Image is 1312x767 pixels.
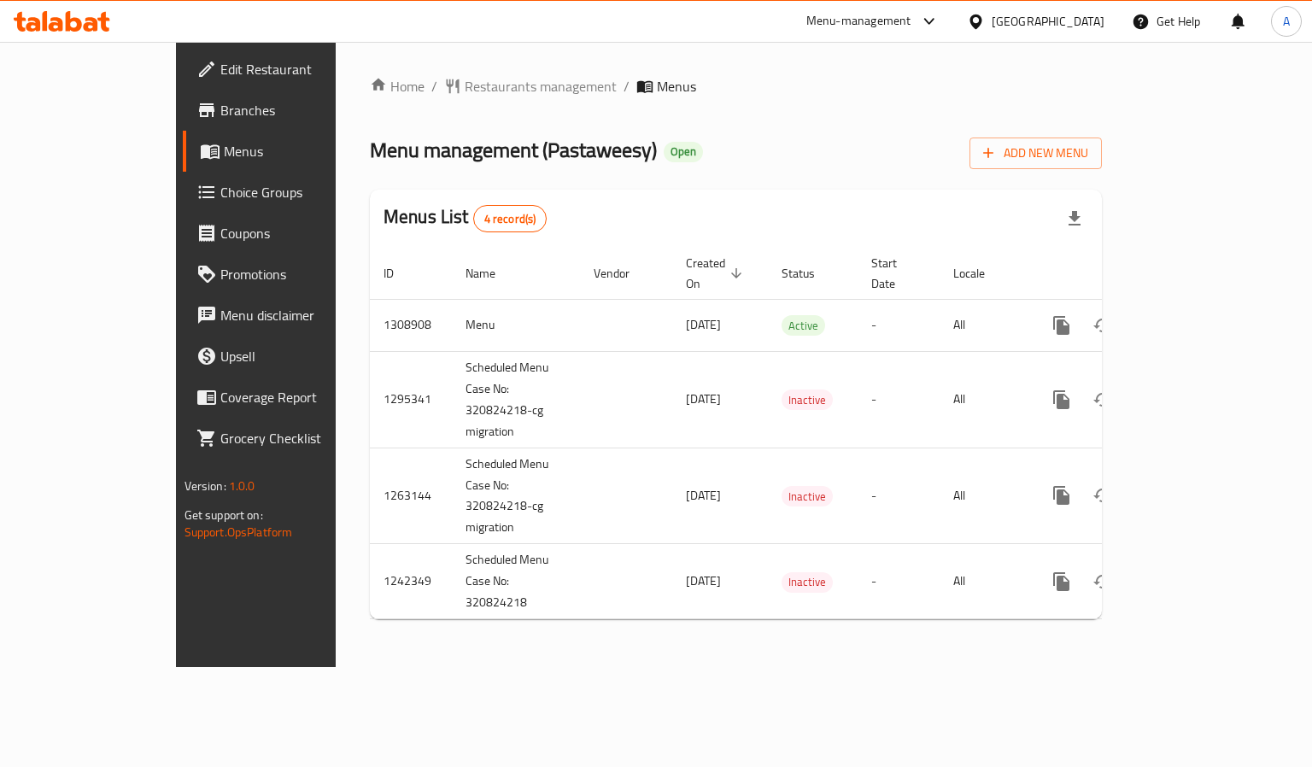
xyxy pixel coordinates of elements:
[229,475,255,497] span: 1.0.0
[624,76,630,97] li: /
[224,141,382,161] span: Menus
[444,76,617,97] a: Restaurants management
[1041,305,1082,346] button: more
[664,142,703,162] div: Open
[664,144,703,159] span: Open
[858,544,940,619] td: -
[220,428,382,448] span: Grocery Checklist
[858,351,940,448] td: -
[220,182,382,202] span: Choice Groups
[858,448,940,544] td: -
[183,254,395,295] a: Promotions
[183,418,395,459] a: Grocery Checklist
[686,253,747,294] span: Created On
[858,299,940,351] td: -
[183,295,395,336] a: Menu disclaimer
[657,76,696,97] span: Menus
[686,484,721,506] span: [DATE]
[183,90,395,131] a: Branches
[953,263,1007,284] span: Locale
[1082,379,1123,420] button: Change Status
[431,76,437,97] li: /
[782,315,825,336] div: Active
[452,448,580,544] td: Scheduled Menu Case No: 320824218-cg migration
[1082,561,1123,602] button: Change Status
[384,263,416,284] span: ID
[594,263,652,284] span: Vendor
[220,346,382,366] span: Upsell
[183,172,395,213] a: Choice Groups
[220,59,382,79] span: Edit Restaurant
[183,336,395,377] a: Upsell
[782,572,833,592] span: Inactive
[220,387,382,407] span: Coverage Report
[465,76,617,97] span: Restaurants management
[452,299,580,351] td: Menu
[370,131,657,169] span: Menu management ( Pastaweesy )
[220,305,382,325] span: Menu disclaimer
[992,12,1104,31] div: [GEOGRAPHIC_DATA]
[782,390,833,410] span: Inactive
[184,504,263,526] span: Get support on:
[806,11,911,32] div: Menu-management
[1082,475,1123,516] button: Change Status
[1041,475,1082,516] button: more
[686,570,721,592] span: [DATE]
[940,448,1028,544] td: All
[782,263,837,284] span: Status
[969,138,1102,169] button: Add New Menu
[983,143,1088,164] span: Add New Menu
[220,100,382,120] span: Branches
[184,521,293,543] a: Support.OpsPlatform
[452,544,580,619] td: Scheduled Menu Case No: 320824218
[183,213,395,254] a: Coupons
[370,248,1219,620] table: enhanced table
[1028,248,1219,300] th: Actions
[370,76,1102,97] nav: breadcrumb
[782,486,833,506] div: Inactive
[183,131,395,172] a: Menus
[220,264,382,284] span: Promotions
[871,253,919,294] span: Start Date
[940,299,1028,351] td: All
[370,544,452,619] td: 1242349
[473,205,548,232] div: Total records count
[370,448,452,544] td: 1263144
[183,49,395,90] a: Edit Restaurant
[686,313,721,336] span: [DATE]
[940,544,1028,619] td: All
[1041,561,1082,602] button: more
[370,76,425,97] a: Home
[940,351,1028,448] td: All
[184,475,226,497] span: Version:
[782,572,833,593] div: Inactive
[1283,12,1290,31] span: A
[183,377,395,418] a: Coverage Report
[474,211,547,227] span: 4 record(s)
[686,388,721,410] span: [DATE]
[782,316,825,336] span: Active
[370,299,452,351] td: 1308908
[220,223,382,243] span: Coupons
[782,487,833,506] span: Inactive
[384,204,547,232] h2: Menus List
[370,351,452,448] td: 1295341
[466,263,518,284] span: Name
[452,351,580,448] td: Scheduled Menu Case No: 320824218-cg migration
[1041,379,1082,420] button: more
